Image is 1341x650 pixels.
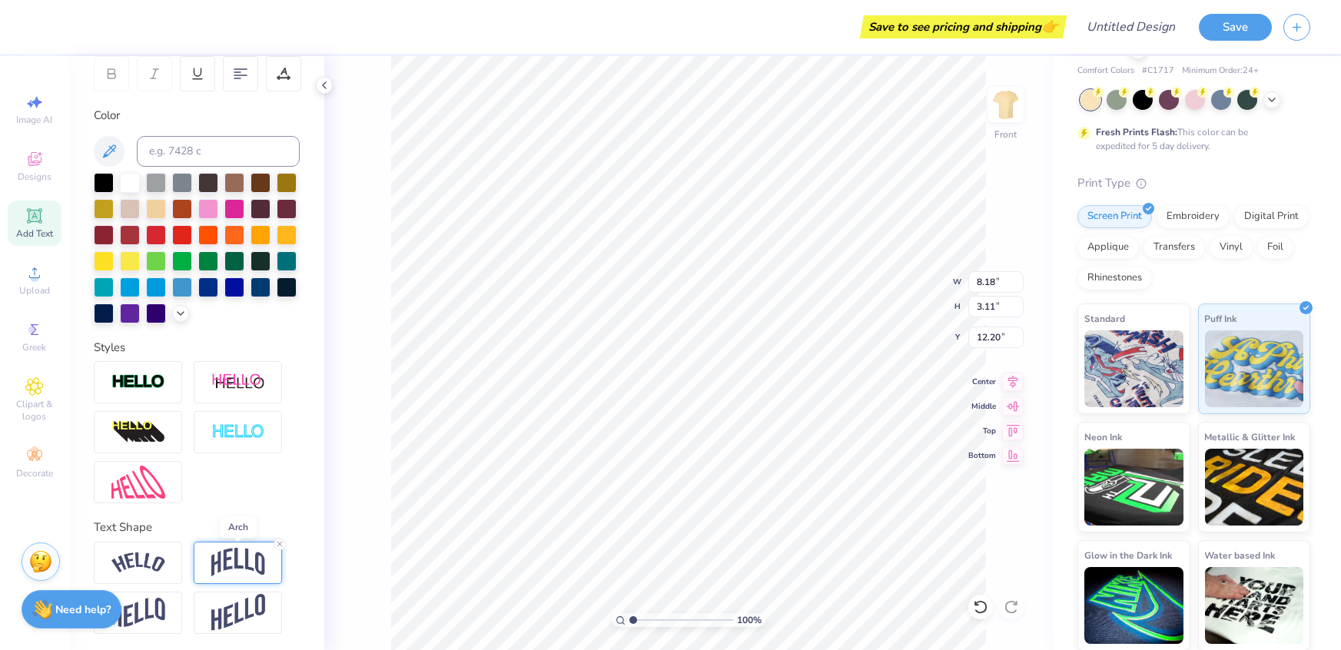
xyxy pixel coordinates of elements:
strong: Fresh Prints Flash: [1096,126,1177,138]
div: Transfers [1144,236,1205,259]
div: Styles [94,339,300,357]
div: Rhinestones [1077,267,1152,290]
span: Middle [968,401,996,412]
div: Front [995,128,1017,141]
span: Water based Ink [1205,547,1276,563]
span: Greek [23,341,47,353]
span: 100 % [737,613,762,627]
span: Bottom [968,450,996,461]
img: Flag [111,598,165,628]
span: Clipart & logos [8,398,61,423]
div: Save to see pricing and shipping [864,15,1063,38]
div: This color can be expedited for 5 day delivery. [1096,125,1285,153]
div: Applique [1077,236,1139,259]
div: Color [94,107,300,124]
span: 👉 [1041,17,1058,35]
div: Digital Print [1234,205,1309,228]
input: e.g. 7428 c [137,136,300,167]
span: Center [968,376,996,387]
span: Glow in the Dark Ink [1084,547,1172,563]
div: Arch [220,516,257,538]
img: Metallic & Glitter Ink [1205,449,1304,526]
img: Front [991,89,1021,120]
img: 3d Illusion [111,420,165,445]
div: Foil [1257,236,1293,259]
div: Embroidery [1157,205,1230,228]
span: Add Text [16,227,53,240]
img: Free Distort [111,466,165,499]
img: Puff Ink [1205,330,1304,407]
img: Shadow [211,373,265,392]
img: Rise [211,594,265,632]
img: Neon Ink [1084,449,1183,526]
img: Stroke [111,373,165,391]
span: Minimum Order: 24 + [1182,65,1259,78]
span: Designs [18,171,51,183]
span: Top [968,426,996,436]
img: Arc [111,552,165,573]
img: Negative Space [211,423,265,441]
div: Text Shape [94,519,300,536]
div: Screen Print [1077,205,1152,228]
img: Arch [211,548,265,577]
span: # C1717 [1142,65,1174,78]
input: Untitled Design [1074,12,1187,42]
span: Metallic & Glitter Ink [1205,429,1296,445]
span: Puff Ink [1205,310,1237,327]
img: Standard [1084,330,1183,407]
span: Comfort Colors [1077,65,1134,78]
span: Neon Ink [1084,429,1122,445]
span: Decorate [16,467,53,479]
strong: Need help? [56,602,111,617]
span: Standard [1084,310,1125,327]
span: Upload [19,284,50,297]
img: Glow in the Dark Ink [1084,567,1183,644]
img: Water based Ink [1205,567,1304,644]
button: Save [1199,14,1272,41]
span: Image AI [17,114,53,126]
div: Vinyl [1210,236,1253,259]
div: Print Type [1077,174,1310,192]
